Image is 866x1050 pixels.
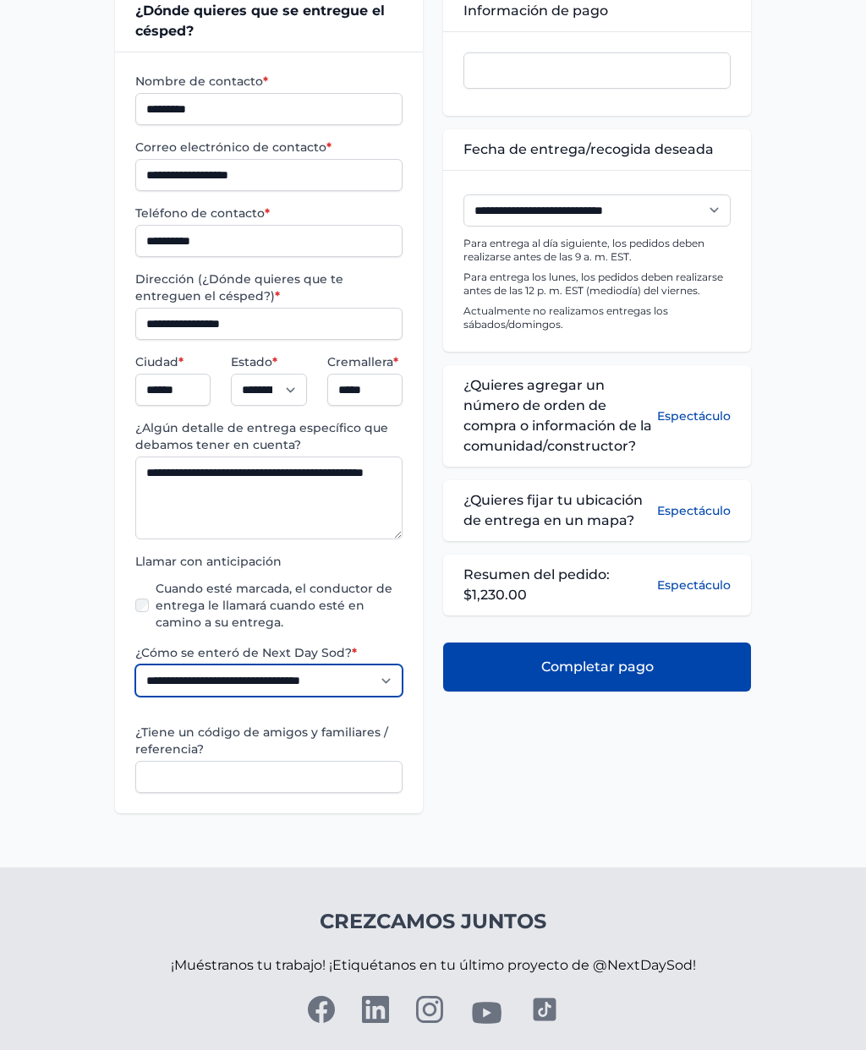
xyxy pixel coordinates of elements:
font: ¿Quieres fijar tu ubicación de entrega en un mapa? [463,492,643,528]
font: Nombre de contacto [135,74,263,89]
font: Completar pago [541,659,654,675]
font: Correo electrónico de contacto [135,139,326,155]
font: Espectáculo [657,577,731,593]
font: Ciudad [135,354,178,369]
font: Crezcamos juntos [320,909,546,933]
font: ¿Tiene un código de amigos y familiares / referencia? [135,725,388,757]
font: Cuando esté marcada, el conductor de entrega le llamará cuando esté en camino a su entrega. [156,581,392,630]
font: Teléfono de contacto [135,205,265,221]
font: ¿Dónde quieres que se entregue el césped? [135,3,385,39]
font: ¿Cómo se enteró de Next Day Sod? [135,645,352,660]
font: Estado [231,354,272,369]
font: Dirección (¿Dónde quieres que te entreguen el césped?) [135,271,343,304]
font: Para entrega los lunes, los pedidos deben realizarse antes de las 12 p. m. EST (mediodía) del vie... [463,271,723,297]
font: Llamar con anticipación [135,554,282,569]
button: Espectáculo [657,577,731,593]
font: ¡Muéstranos tu trabajo! ¡Etiquétanos en tu último proyecto de @NextDaySod! [171,957,696,973]
font: Espectáculo [657,503,731,518]
font: Información de pago [463,3,608,19]
font: Cremallera [327,354,393,369]
font: Resumen del pedido: $1,230.00 [463,566,610,603]
font: Fecha de entrega/recogida deseada [463,141,714,157]
font: ¿Algún detalle de entrega específico que debamos tener en cuenta? [135,420,388,452]
font: Para entrega al día siguiente, los pedidos deben realizarse antes de las 9 a. m. EST. [463,237,704,263]
button: Espectáculo [657,375,731,457]
button: Espectáculo [657,490,731,531]
font: Espectáculo [657,408,731,424]
iframe: Cuadro de entrada seguro de pago con tarjeta [471,63,723,78]
button: Completar pago [443,643,751,692]
font: ¿Quieres agregar un número de orden de compra o información de la comunidad/constructor? [463,377,652,454]
font: Actualmente no realizamos entregas los sábados/domingos. [463,304,668,331]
